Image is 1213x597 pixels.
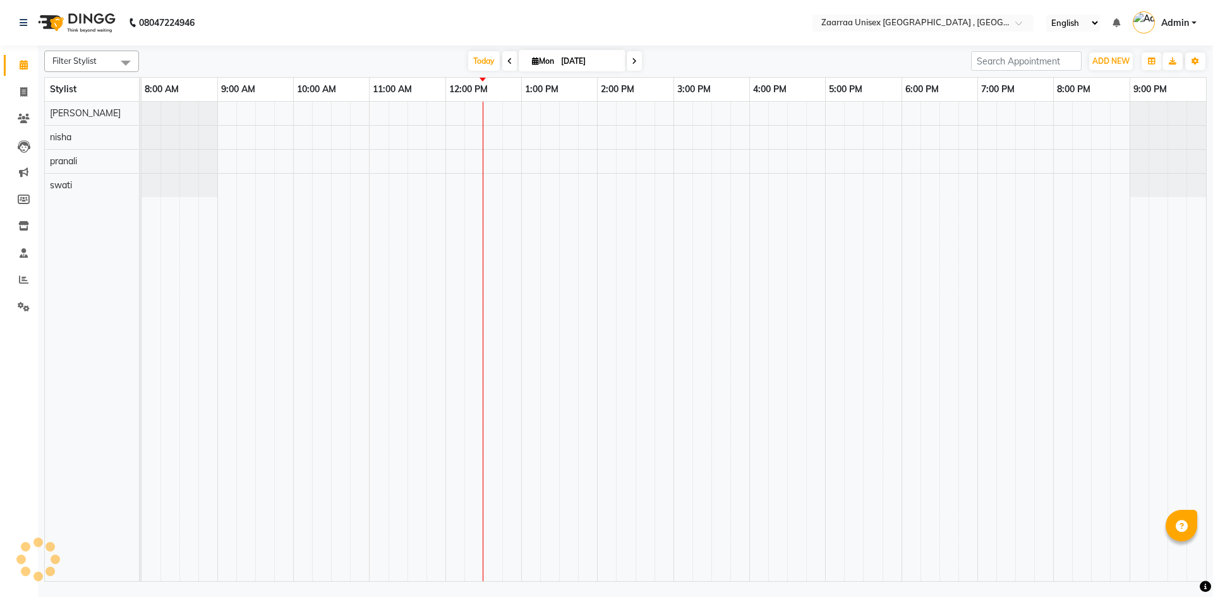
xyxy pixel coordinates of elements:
span: pranali [50,155,77,167]
b: 08047224946 [139,5,195,40]
a: 11:00 AM [370,80,415,99]
a: 8:00 PM [1054,80,1094,99]
a: 8:00 AM [142,80,182,99]
a: 2:00 PM [598,80,637,99]
a: 5:00 PM [826,80,866,99]
a: 12:00 PM [446,80,491,99]
a: 1:00 PM [522,80,562,99]
span: ADD NEW [1092,56,1130,66]
a: 9:00 AM [218,80,258,99]
button: ADD NEW [1089,52,1133,70]
span: [PERSON_NAME] [50,107,121,119]
a: 7:00 PM [978,80,1018,99]
a: 6:00 PM [902,80,942,99]
input: Search Appointment [971,51,1082,71]
a: 10:00 AM [294,80,339,99]
a: 4:00 PM [750,80,790,99]
span: nisha [50,131,71,143]
input: 2025-09-01 [557,52,620,71]
a: 9:00 PM [1130,80,1170,99]
span: Today [468,51,500,71]
img: Admin [1133,11,1155,33]
span: Mon [529,56,557,66]
span: Filter Stylist [52,56,97,66]
span: swati [50,179,72,191]
img: logo [32,5,119,40]
span: Stylist [50,83,76,95]
a: 3:00 PM [674,80,714,99]
span: Admin [1161,16,1189,30]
